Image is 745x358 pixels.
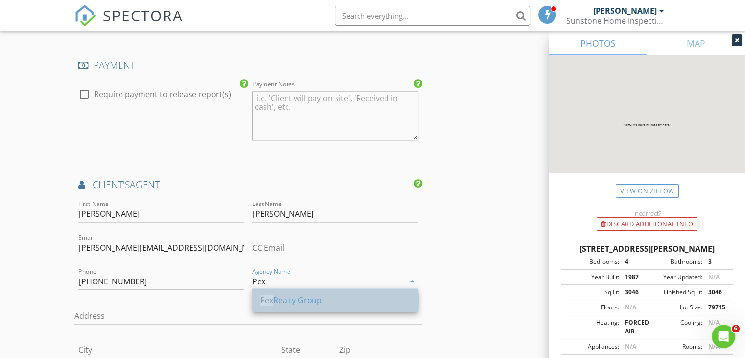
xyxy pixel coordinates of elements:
div: [STREET_ADDRESS][PERSON_NAME] [561,243,733,255]
img: The Best Home Inspection Software - Spectora [74,5,96,26]
h4: AGENT [78,179,418,191]
div: Appliances: [564,342,619,351]
div: Bathrooms: [647,257,702,266]
div: Cooling: [647,318,702,336]
span: N/A [708,318,720,327]
a: MAP [647,31,745,55]
div: Bedrooms: [564,257,619,266]
div: [PERSON_NAME] [593,6,657,16]
div: Finished Sq Ft: [647,288,702,297]
h4: PAYMENT [78,59,418,72]
span: N/A [625,303,636,311]
a: PHOTOS [549,31,647,55]
div: Discard Additional info [597,217,697,231]
div: Sunstone Home Inspection LLC [566,16,664,26]
div: Sq Ft: [564,288,619,297]
div: Lot Size: [647,303,702,312]
div: Rooms: [647,342,702,351]
div: 79715 [702,303,730,312]
div: Year Built: [564,273,619,281]
span: 6 [732,325,740,332]
div: 3 [702,257,730,266]
div: 3046 [619,288,647,297]
iframe: Intercom live chat [712,325,735,348]
span: N/A [625,342,636,351]
span: SPECTORA [103,5,183,26]
input: Search everything... [335,6,530,26]
span: N/A [708,273,720,281]
span: N/A [708,342,720,351]
span: client's [93,178,130,191]
div: Heating: [564,318,619,336]
div: 4 [619,257,647,266]
label: Require payment to release report(s) [94,89,231,99]
div: Floors: [564,303,619,312]
div: 1987 [619,273,647,281]
div: Realty Group [260,294,410,306]
div: 3046 [702,288,730,297]
i: arrow_drop_down [407,276,418,287]
div: Year Updated: [647,273,702,281]
div: FORCED AIR [619,318,647,336]
div: Incorrect? [549,209,745,217]
img: streetview [549,55,745,196]
a: View on Zillow [616,184,679,198]
a: SPECTORA [74,13,183,34]
span: Pex [260,295,273,306]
